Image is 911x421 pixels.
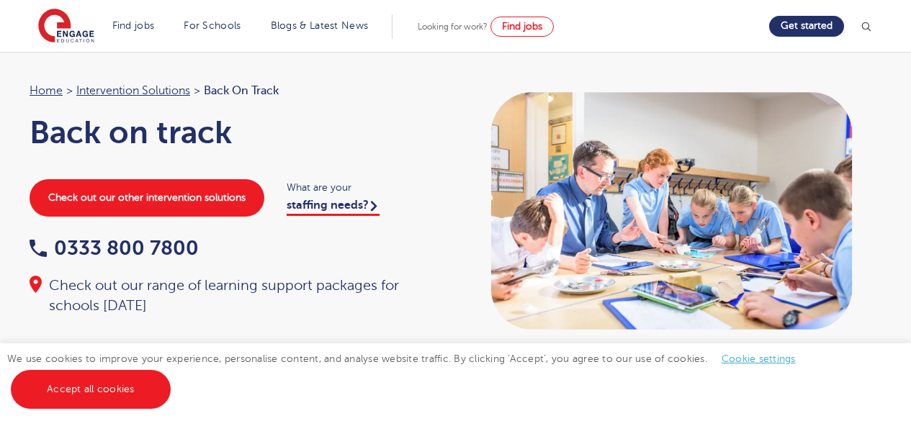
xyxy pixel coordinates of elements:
[30,81,441,100] nav: breadcrumb
[112,20,155,31] a: Find jobs
[502,21,542,32] span: Find jobs
[204,81,279,100] span: Back on Track
[30,179,264,217] a: Check out our other intervention solutions
[30,237,199,259] a: 0333 800 7800
[30,84,63,97] a: Home
[66,84,73,97] span: >
[287,179,441,196] span: What are your
[418,22,488,32] span: Looking for work?
[30,114,441,150] h1: Back on track
[38,9,94,45] img: Engage Education
[7,353,810,394] span: We use cookies to improve your experience, personalise content, and analyse website traffic. By c...
[490,17,554,37] a: Find jobs
[194,84,200,97] span: >
[287,199,380,216] a: staffing needs?
[11,370,171,409] a: Accept all cookies
[30,276,441,316] div: Check out our range of learning support packages for schools [DATE]
[769,16,844,37] a: Get started
[184,20,241,31] a: For Schools
[271,20,369,31] a: Blogs & Latest News
[722,353,796,364] a: Cookie settings
[76,84,190,97] a: Intervention Solutions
